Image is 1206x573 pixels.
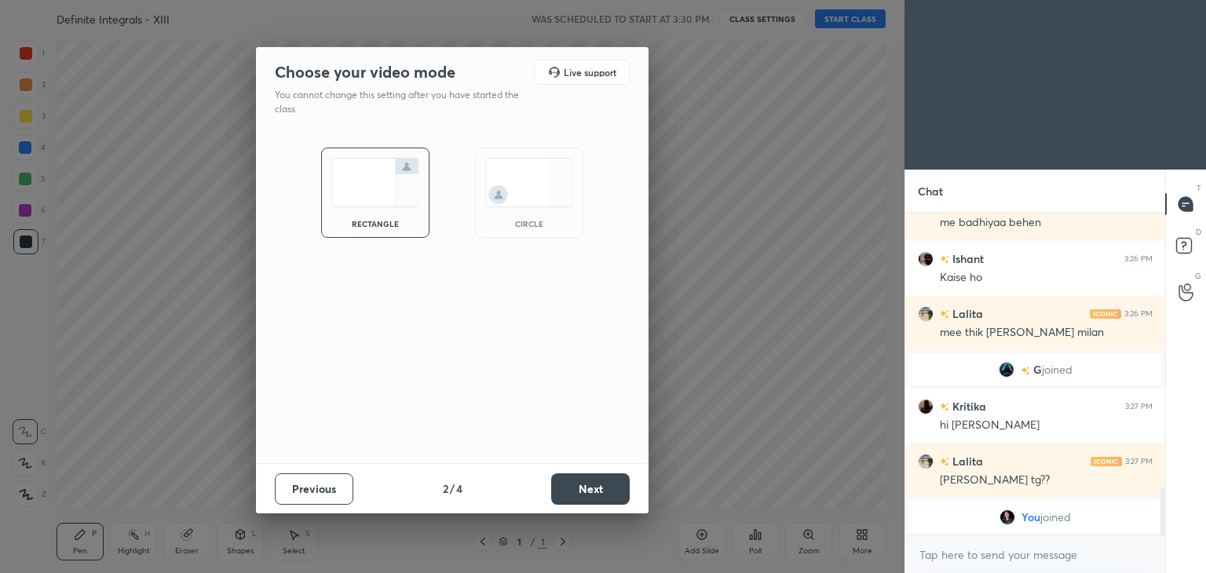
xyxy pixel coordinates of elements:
[1197,182,1201,194] p: T
[999,362,1014,378] img: 75257f5635ab413a94a3892c57209a3d.png
[949,250,984,267] h6: Ishant
[1091,457,1122,466] img: iconic-light.a09c19a4.png
[940,458,949,466] img: no-rating-badge.077c3623.svg
[918,454,934,469] img: 7e1bbe8cfdf7471ab98db3c7330b9762.jpg
[949,398,986,414] h6: Kritika
[949,453,983,469] h6: Lalita
[564,68,616,77] h5: Live support
[918,251,934,267] img: 3
[275,88,529,116] p: You cannot change this setting after you have started the class
[940,403,949,411] img: no-rating-badge.077c3623.svg
[1125,402,1153,411] div: 3:27 PM
[1090,309,1121,319] img: iconic-light.a09c19a4.png
[443,480,448,497] h4: 2
[940,473,1153,488] div: [PERSON_NAME] tg??
[918,399,934,414] img: e18f55c0aa4e4f62bb864bb882c79f9f.jpg
[485,158,573,207] img: circleScreenIcon.acc0effb.svg
[940,215,1153,231] div: me badhiyaa behen
[275,62,455,82] h2: Choose your video mode
[940,325,1153,341] div: mee thik [PERSON_NAME] milan
[940,255,949,264] img: no-rating-badge.077c3623.svg
[940,418,1153,433] div: hi [PERSON_NAME]
[1125,457,1153,466] div: 3:27 PM
[344,220,407,228] div: rectangle
[1124,254,1153,264] div: 3:26 PM
[1021,367,1030,375] img: no-rating-badge.077c3623.svg
[331,158,419,207] img: normalScreenIcon.ae25ed63.svg
[1040,511,1071,524] span: joined
[1124,309,1153,319] div: 3:26 PM
[905,213,1165,536] div: grid
[1042,363,1073,376] span: joined
[456,480,462,497] h4: 4
[1021,511,1040,524] span: You
[1196,226,1201,238] p: D
[940,310,949,319] img: no-rating-badge.077c3623.svg
[498,220,561,228] div: circle
[1195,270,1201,282] p: G
[949,305,983,322] h6: Lalita
[450,480,455,497] h4: /
[918,306,934,322] img: 7e1bbe8cfdf7471ab98db3c7330b9762.jpg
[1000,509,1015,525] img: 3bd8f50cf52542888569fb27f05e67d4.jpg
[275,473,353,505] button: Previous
[905,170,956,212] p: Chat
[1033,363,1042,376] span: G
[940,270,1153,286] div: Kaise ho
[551,473,630,505] button: Next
